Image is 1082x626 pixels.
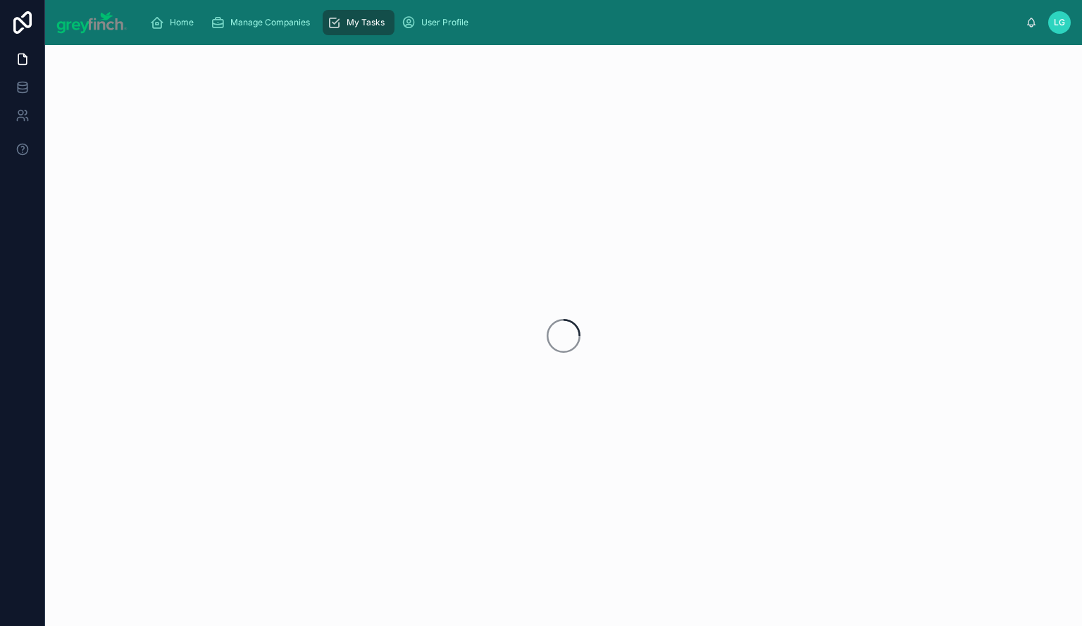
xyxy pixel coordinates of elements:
[323,10,394,35] a: My Tasks
[56,11,128,34] img: App logo
[170,17,194,28] span: Home
[206,10,320,35] a: Manage Companies
[146,10,204,35] a: Home
[347,17,385,28] span: My Tasks
[230,17,310,28] span: Manage Companies
[397,10,478,35] a: User Profile
[1054,17,1065,28] span: LG
[421,17,468,28] span: User Profile
[139,7,1026,38] div: scrollable content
